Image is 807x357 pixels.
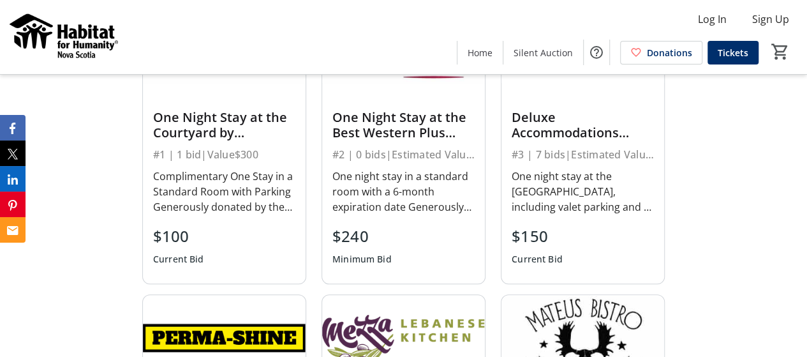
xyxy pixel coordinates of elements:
div: Minimum Bid [332,248,392,271]
div: #3 | 7 bids | Estimated Value $475 [512,146,654,163]
a: Tickets [707,41,759,65]
div: $150 [512,225,563,248]
div: Deluxe Accommodations Package at the Westin [GEOGRAPHIC_DATA] [512,110,654,141]
button: Log In [688,9,737,29]
div: One night stay in a standard room with a 6-month expiration date Generously donated by the Best W... [332,169,475,215]
div: #1 | 1 bid | Value $300 [153,146,295,163]
div: One Night Stay at the Courtyard by [GEOGRAPHIC_DATA] [153,110,295,141]
span: Sign Up [752,11,789,27]
a: Silent Auction [503,41,583,65]
div: One night stay at the [GEOGRAPHIC_DATA], including valet parking and a $75 food credit to the Sea... [512,169,654,215]
span: Donations [647,46,692,59]
button: Help [584,40,609,65]
button: Cart [769,40,792,63]
div: #2 | 0 bids | Estimated Value $250 [332,146,475,163]
span: Home [468,46,492,59]
div: $240 [332,225,392,248]
div: One Night Stay at the Best Western Plus Dartmouth Hotel & Suites [332,110,475,141]
span: Log In [698,11,727,27]
div: Current Bid [153,248,204,271]
div: Current Bid [512,248,563,271]
a: Donations [620,41,702,65]
img: Habitat for Humanity Nova Scotia's Logo [8,5,121,69]
a: Home [457,41,503,65]
div: Complimentary One Stay in a Standard Room with Parking Generously donated by the Courtyard by Mar... [153,169,295,215]
span: Silent Auction [514,46,573,59]
div: $100 [153,225,204,248]
span: Tickets [718,46,748,59]
button: Sign Up [742,9,799,29]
